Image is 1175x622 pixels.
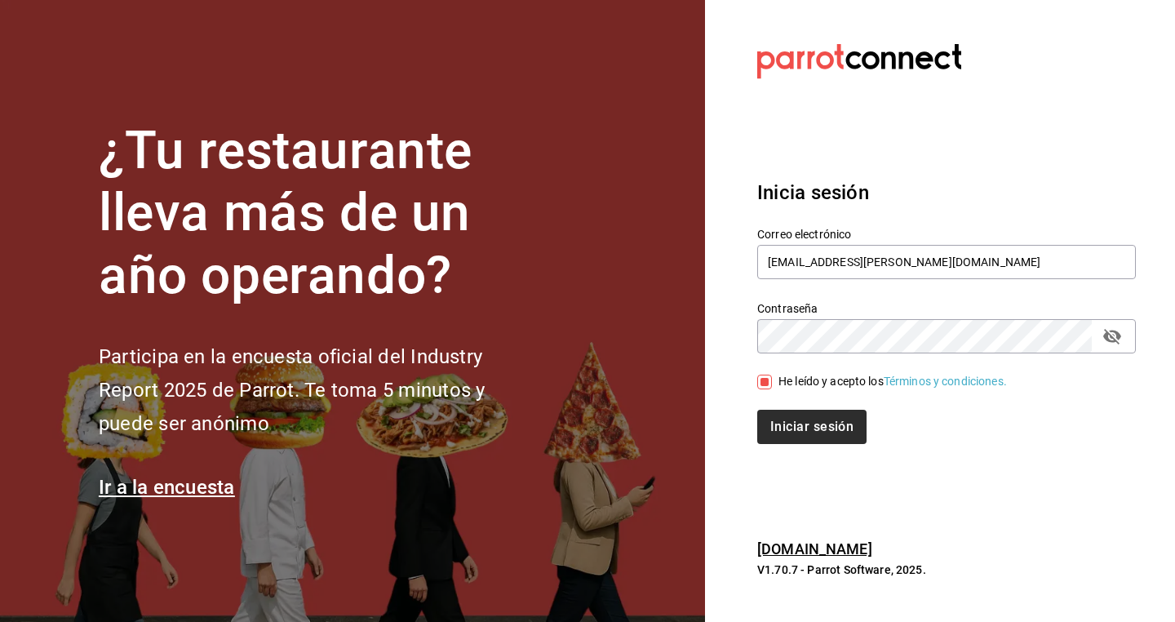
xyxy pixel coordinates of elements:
h3: Inicia sesión [757,178,1136,207]
h1: ¿Tu restaurante lleva más de un año operando? [99,120,539,308]
label: Contraseña [757,302,1136,313]
input: Ingresa tu correo electrónico [757,245,1136,279]
a: Ir a la encuesta [99,476,235,499]
label: Correo electrónico [757,228,1136,239]
p: V1.70.7 - Parrot Software, 2025. [757,562,1136,578]
button: passwordField [1098,322,1126,350]
div: He leído y acepto los [778,373,1007,390]
a: Términos y condiciones. [884,375,1007,388]
a: [DOMAIN_NAME] [757,540,872,558]
button: Iniciar sesión [757,410,867,444]
h2: Participa en la encuesta oficial del Industry Report 2025 de Parrot. Te toma 5 minutos y puede se... [99,340,539,440]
